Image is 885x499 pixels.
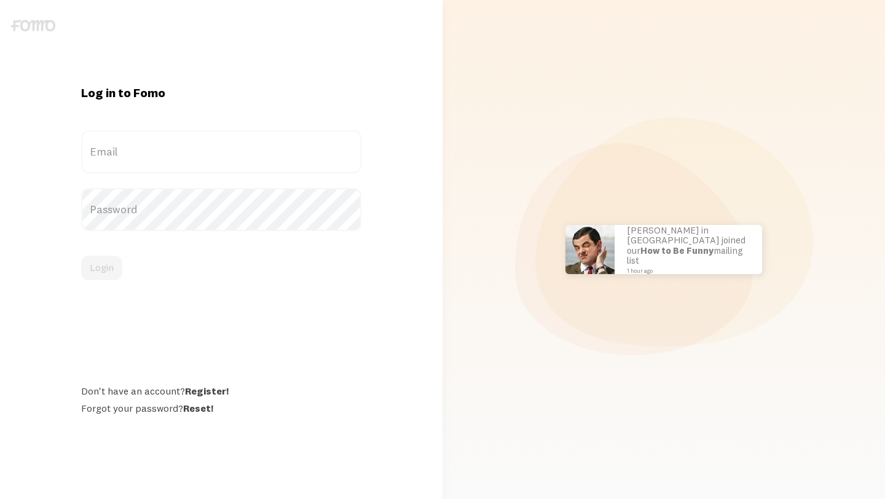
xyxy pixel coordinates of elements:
h1: Log in to Fomo [81,85,361,101]
label: Email [81,130,361,173]
a: Reset! [183,402,213,414]
img: fomo-logo-gray-b99e0e8ada9f9040e2984d0d95b3b12da0074ffd48d1e5cb62ac37fc77b0b268.svg [11,20,55,31]
a: Register! [185,385,229,397]
div: Don't have an account? [81,385,361,397]
img: User avatar [522,225,572,274]
b: 30 marketers [584,238,645,250]
div: Forgot your password? [81,402,361,414]
p: joined Fomo in the last 24 hours [584,240,707,260]
label: Password [81,188,361,231]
